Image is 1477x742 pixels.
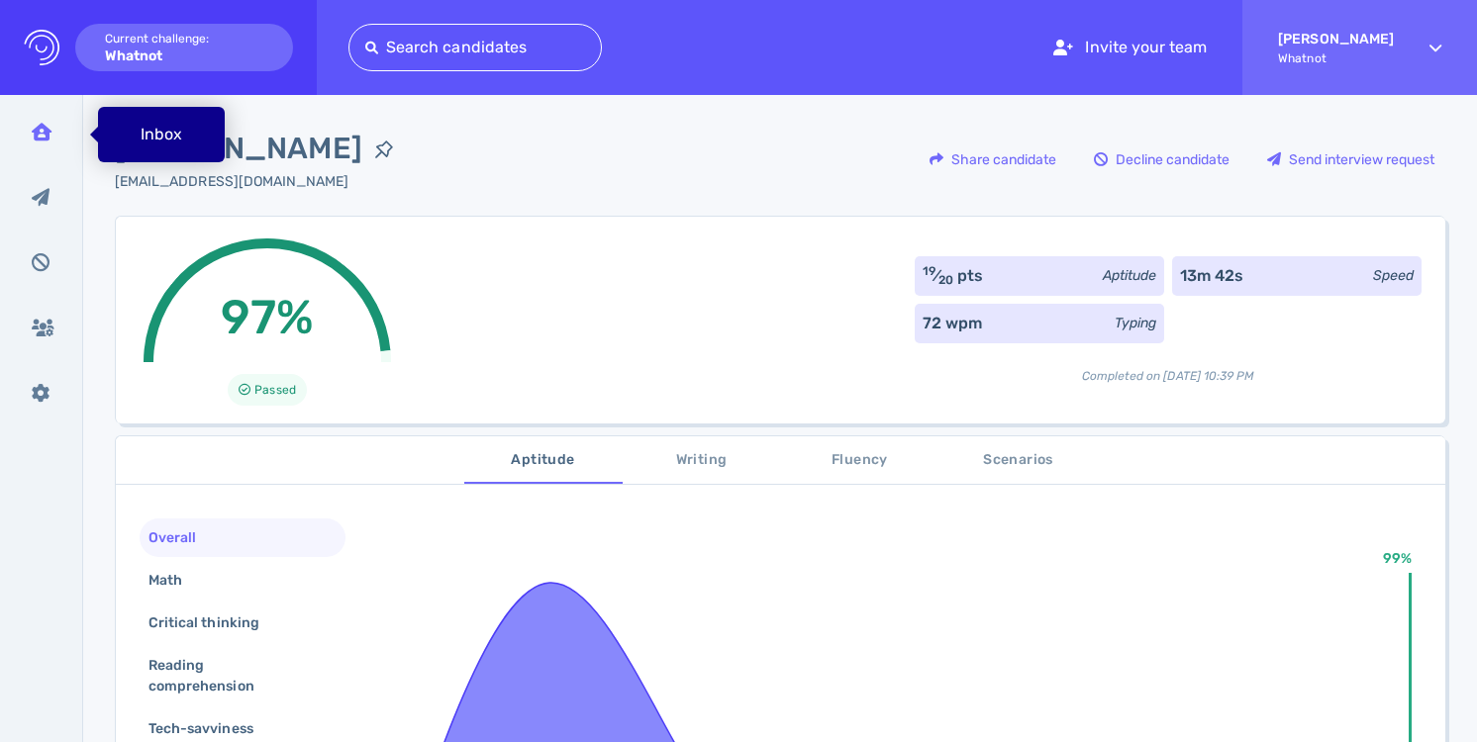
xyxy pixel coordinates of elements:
[1083,136,1240,183] button: Decline candidate
[923,264,984,288] div: ⁄ pts
[951,448,1086,473] span: Scenarios
[793,448,928,473] span: Fluency
[145,523,220,552] div: Overall
[145,608,283,637] div: Critical thinking
[1084,137,1239,182] div: Decline candidate
[1373,265,1414,286] div: Speed
[1278,31,1394,47] strong: [PERSON_NAME]
[1383,550,1412,567] text: 99%
[923,312,982,335] div: 72 wpm
[145,566,206,595] div: Math
[221,289,314,345] span: 97%
[1278,51,1394,65] span: Whatnot
[635,448,769,473] span: Writing
[115,127,362,171] span: [PERSON_NAME]
[115,171,406,192] div: Click to copy the email address
[919,136,1067,183] button: Share candidate
[1103,265,1156,286] div: Aptitude
[1180,264,1243,288] div: 13m 42s
[1256,136,1445,183] button: Send interview request
[145,651,325,700] div: Reading comprehension
[915,351,1422,385] div: Completed on [DATE] 10:39 PM
[1115,313,1156,333] div: Typing
[938,273,953,287] sub: 20
[920,137,1066,182] div: Share candidate
[254,378,295,402] span: Passed
[1257,137,1444,182] div: Send interview request
[923,264,935,278] sup: 19
[476,448,611,473] span: Aptitude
